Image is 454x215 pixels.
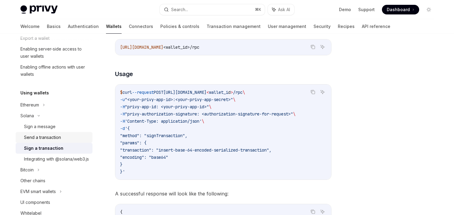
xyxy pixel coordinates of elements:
[24,155,89,163] div: Integrating with @solana/web3.js
[243,90,245,95] span: \
[233,90,243,95] span: /rpc
[16,121,92,132] a: Sign a message
[120,118,125,124] span: -H
[125,126,130,131] span: '{
[47,19,61,34] a: Basics
[125,104,209,109] span: "privy-app-id: <your-privy-app-id>"
[231,90,233,95] span: >
[309,43,317,51] button: Copy the contents from the code block
[20,19,40,34] a: Welcome
[24,145,63,152] div: Sign a transaction
[120,133,187,138] span: "method": "signTransaction",
[202,118,204,124] span: \
[309,88,317,96] button: Copy the contents from the code block
[255,7,261,12] span: ⌘ K
[20,112,34,119] div: Solana
[382,5,419,14] a: Dashboard
[338,19,355,34] a: Recipes
[123,90,132,95] span: curl
[424,5,434,14] button: Toggle dark mode
[339,7,351,13] a: Demo
[20,63,89,78] div: Enabling offline actions with user wallets
[132,90,154,95] span: --request
[16,143,92,154] a: Sign a transaction
[20,5,58,14] img: light logo
[358,7,375,13] a: Support
[120,169,125,174] span: }'
[20,89,49,97] h5: Using wallets
[16,62,92,80] a: Enabling offline actions with user wallets
[207,90,209,95] span: <
[120,162,123,167] span: }
[125,118,202,124] span: 'Content-Type: application/json'
[278,7,290,13] span: Ask AI
[20,45,89,60] div: Enabling server-side access to user wallets
[268,4,294,15] button: Ask AI
[207,19,261,34] a: Transaction management
[115,189,331,198] span: A successful response will look like the following:
[120,104,125,109] span: -H
[20,101,39,109] div: Ethereum
[387,7,410,13] span: Dashboard
[293,111,295,117] span: \
[120,147,271,153] span: "transaction": "insert-base-64-encoded-serialized-transaction",
[120,111,125,117] span: -H
[68,19,99,34] a: Authentication
[163,45,199,50] span: <wallet_id>/rpc
[268,19,306,34] a: User management
[120,45,163,50] span: [URL][DOMAIN_NAME]
[16,44,92,62] a: Enabling server-side access to user wallets
[160,19,199,34] a: Policies & controls
[24,134,61,141] div: Send a transaction
[16,154,92,164] a: Integrating with @solana/web3.js
[319,43,326,51] button: Ask AI
[125,111,293,117] span: "privy-authorization-signature: <authorization-signature-for-request>"
[171,6,188,13] div: Search...
[160,4,265,15] button: Search...⌘K
[20,166,34,174] div: Bitcoin
[120,126,125,131] span: -d
[163,90,207,95] span: [URL][DOMAIN_NAME]
[209,104,211,109] span: \
[16,197,92,208] a: UI components
[16,132,92,143] a: Send a transaction
[228,90,231,95] span: d
[362,19,390,34] a: API reference
[120,209,123,215] span: {
[209,90,228,95] span: wallet_i
[16,175,92,186] a: Other chains
[125,97,233,102] span: "<your-privy-app-id>:<your-privy-app-secret>"
[24,123,56,130] div: Sign a message
[20,188,56,195] div: EVM smart wallets
[154,90,163,95] span: POST
[120,155,168,160] span: "encoding": "base64"
[319,88,326,96] button: Ask AI
[120,140,147,146] span: "params": {
[120,90,123,95] span: $
[120,97,125,102] span: -u
[233,97,235,102] span: \
[106,19,122,34] a: Wallets
[20,199,50,206] div: UI components
[129,19,153,34] a: Connectors
[115,70,133,78] span: Usage
[20,177,45,184] div: Other chains
[313,19,331,34] a: Security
